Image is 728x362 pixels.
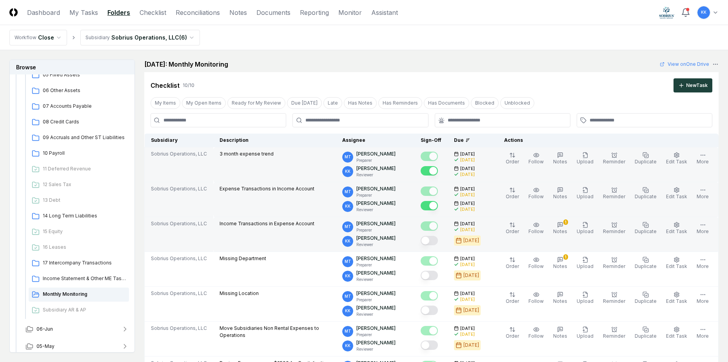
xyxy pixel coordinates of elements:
button: Unblocked [500,97,534,109]
p: [PERSON_NAME] [356,185,396,192]
span: [DATE] [460,256,475,262]
button: Follow [527,220,545,237]
span: Reminder [603,228,625,234]
span: Sobrius Operations, LLC [151,290,207,297]
th: Subsidiary [145,134,214,147]
button: Late [323,97,342,109]
p: [PERSON_NAME] [356,200,396,207]
button: Blocked [471,97,499,109]
span: Notes [553,159,567,165]
button: Mark complete [421,236,438,245]
a: 06 Other Assets [29,84,129,98]
p: Missing Department [220,255,266,262]
button: 1Notes [552,220,569,237]
button: Due Today [287,97,322,109]
span: KK [345,273,350,279]
span: Subsidiary AR & AP [43,306,126,313]
span: Edit Task [666,159,687,165]
a: Monitor [338,8,362,17]
button: My Items [151,97,180,109]
span: Order [506,298,519,304]
button: 06-Jun [19,320,135,338]
p: [PERSON_NAME] [356,325,396,332]
div: 10 / 10 [183,82,194,89]
span: 06-Jun [36,326,53,333]
a: Subsidiary AR & AP [29,303,129,317]
span: 12 Sales Tax [43,181,126,188]
button: Order [504,185,521,202]
span: [DATE] [460,221,475,227]
span: Duplicate [635,228,657,234]
button: Mark complete [421,291,438,300]
span: Upload [577,159,594,165]
span: Reminder [603,194,625,199]
span: 09 Accruals and Other ST Liabilities [43,134,126,141]
button: Reminder [601,185,627,202]
span: Order [506,228,519,234]
button: Order [504,220,521,237]
span: Duplicate [635,298,657,304]
p: [PERSON_NAME] [356,339,396,346]
span: MT [345,189,351,195]
button: Duplicate [633,325,658,341]
button: KK [697,5,711,20]
p: Preparer [356,192,396,198]
p: [PERSON_NAME] [356,220,396,227]
div: 1 [563,219,568,225]
span: MT [345,293,351,299]
span: KK [345,203,350,209]
button: Mark complete [421,186,438,196]
span: [DATE] [460,326,475,331]
button: More [695,220,710,237]
a: 14 Long Term Liabilities [29,209,129,223]
a: 05 Fixed Assets [29,68,129,82]
button: Follow [527,290,545,306]
a: Checklist [140,8,166,17]
p: Preparer [356,332,396,338]
span: Sobrius Operations, LLC [151,185,207,192]
span: 14 Long Term Liabilities [43,212,126,219]
th: Assignee [336,134,414,147]
a: 17 Intercompany Transactions [29,256,129,270]
div: [DATE] [460,331,475,337]
span: [DATE] [460,201,475,206]
a: 15 Equity [29,225,129,239]
span: 05-May [36,343,54,350]
button: Upload [575,220,595,237]
p: [PERSON_NAME] [356,165,396,172]
button: Notes [552,290,569,306]
div: Workflow [15,34,36,41]
span: Monthly Monitoring [43,291,126,298]
p: [PERSON_NAME] [356,235,396,242]
div: [DATE] [460,262,475,268]
span: KK [345,168,350,174]
p: 3 month expense trend [220,150,274,157]
a: View onOne Drive [660,61,709,68]
p: Reviewer [356,172,396,178]
nav: breadcrumb [9,30,200,45]
span: KK [345,308,350,314]
span: 16 Leases [43,244,126,251]
button: Mark complete [421,326,438,335]
button: Reminder [601,150,627,167]
button: 05-May [19,338,135,355]
span: Follow [528,159,544,165]
button: NewTask [674,78,712,92]
p: Preparer [356,297,396,303]
span: Upload [577,298,594,304]
button: Mark complete [421,152,438,161]
p: Expense Transactions in Income Account [220,185,314,192]
p: Preparer [356,157,396,163]
div: [DATE] [460,157,475,163]
span: Duplicate [635,263,657,269]
p: [PERSON_NAME] [356,270,396,277]
span: Edit Task [666,333,687,339]
button: Order [504,255,521,271]
span: Upload [577,194,594,199]
h3: Browse [10,60,134,74]
span: Follow [528,228,544,234]
th: Description [213,134,336,147]
span: Reminder [603,298,625,304]
a: My Tasks [69,8,98,17]
button: Notes [552,325,569,341]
